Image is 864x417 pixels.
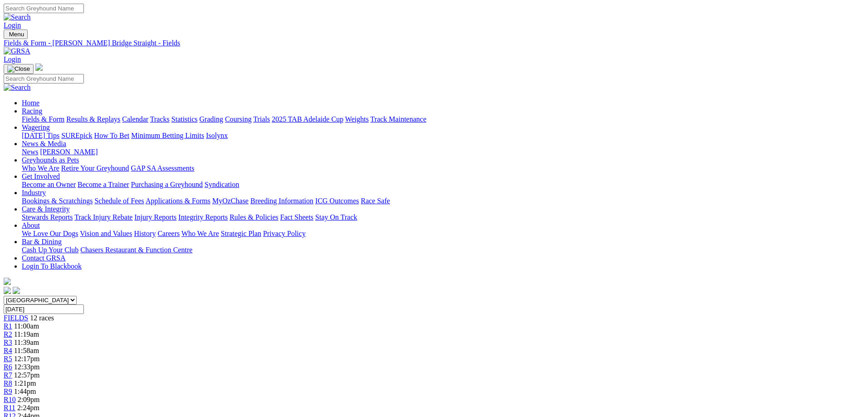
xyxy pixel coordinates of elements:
a: R3 [4,339,12,346]
a: [DATE] Tips [22,132,59,139]
a: Vision and Values [80,230,132,237]
span: R6 [4,363,12,371]
img: logo-grsa-white.png [35,64,43,71]
a: News [22,148,38,156]
a: Weights [345,115,369,123]
img: Search [4,13,31,21]
div: About [22,230,860,238]
a: Contact GRSA [22,254,65,262]
button: Toggle navigation [4,64,34,74]
a: R1 [4,322,12,330]
span: 1:21pm [14,379,36,387]
a: We Love Our Dogs [22,230,78,237]
div: News & Media [22,148,860,156]
a: R9 [4,388,12,395]
a: Breeding Information [250,197,313,205]
img: twitter.svg [13,287,20,294]
div: Industry [22,197,860,205]
span: 12:57pm [14,371,40,379]
div: Wagering [22,132,860,140]
button: Toggle navigation [4,29,28,39]
img: Close [7,65,30,73]
span: 12:33pm [14,363,40,371]
a: Bookings & Scratchings [22,197,93,205]
a: Greyhounds as Pets [22,156,79,164]
span: 12:17pm [14,355,40,363]
input: Select date [4,304,84,314]
a: Wagering [22,123,50,131]
a: R7 [4,371,12,379]
img: facebook.svg [4,287,11,294]
span: R5 [4,355,12,363]
a: R2 [4,330,12,338]
a: Syndication [205,181,239,188]
a: How To Bet [94,132,130,139]
a: Home [22,99,39,107]
a: Chasers Restaurant & Function Centre [80,246,192,254]
div: Racing [22,115,860,123]
input: Search [4,4,84,13]
input: Search [4,74,84,83]
a: Rules & Policies [229,213,278,221]
a: Login [4,21,21,29]
img: logo-grsa-white.png [4,278,11,285]
span: Menu [9,31,24,38]
a: Login To Blackbook [22,262,82,270]
a: SUREpick [61,132,92,139]
div: Get Involved [22,181,860,189]
a: About [22,221,40,229]
a: Fields & Form [22,115,64,123]
a: News & Media [22,140,66,147]
a: Who We Are [22,164,59,172]
a: Isolynx [206,132,228,139]
a: Tracks [150,115,170,123]
a: ICG Outcomes [315,197,359,205]
span: R4 [4,347,12,354]
a: Fact Sheets [280,213,313,221]
span: 11:39am [14,339,39,346]
a: Bar & Dining [22,238,62,245]
a: Who We Are [181,230,219,237]
a: Become a Trainer [78,181,129,188]
a: Care & Integrity [22,205,70,213]
a: Stay On Track [315,213,357,221]
img: Search [4,83,31,92]
a: Become an Owner [22,181,76,188]
span: R11 [4,404,15,412]
a: History [134,230,156,237]
div: Bar & Dining [22,246,860,254]
a: GAP SA Assessments [131,164,195,172]
a: Track Injury Rebate [74,213,132,221]
span: 2:24pm [17,404,39,412]
a: R10 [4,396,16,403]
a: Grading [200,115,223,123]
a: Strategic Plan [221,230,261,237]
a: Injury Reports [134,213,176,221]
a: Stewards Reports [22,213,73,221]
a: Get Involved [22,172,60,180]
a: Cash Up Your Club [22,246,78,254]
a: MyOzChase [212,197,249,205]
a: Integrity Reports [178,213,228,221]
a: Track Maintenance [371,115,426,123]
a: Purchasing a Greyhound [131,181,203,188]
a: Applications & Forms [146,197,210,205]
a: Retire Your Greyhound [61,164,129,172]
a: Fields & Form - [PERSON_NAME] Bridge Straight - Fields [4,39,860,47]
a: Statistics [171,115,198,123]
a: FIELDS [4,314,28,322]
a: Results & Replays [66,115,120,123]
a: R8 [4,379,12,387]
span: 2:09pm [18,396,40,403]
a: 2025 TAB Adelaide Cup [272,115,343,123]
div: Care & Integrity [22,213,860,221]
div: Greyhounds as Pets [22,164,860,172]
